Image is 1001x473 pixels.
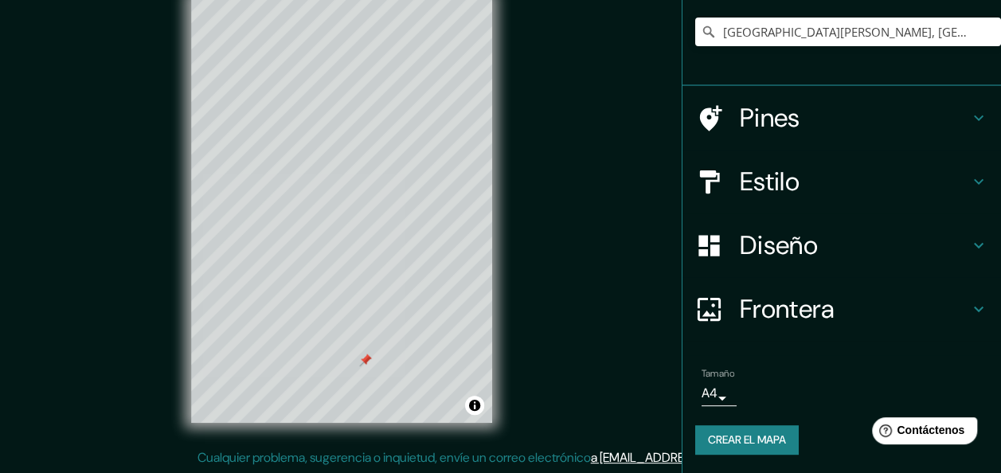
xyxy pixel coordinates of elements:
div: A4 [702,381,737,406]
iframe: Help widget launcher [859,411,983,455]
h4: Estilo [740,166,969,197]
button: Crear el mapa [695,425,799,455]
label: Tamaño [702,367,734,381]
h4: Frontera [740,293,969,325]
div: Pines [682,86,1001,150]
font: Crear el mapa [708,430,786,450]
p: Cualquier problema, sugerencia o inquietud, envíe un correo electrónico . [197,448,799,467]
input: Elige tu ciudad o área [695,18,1001,46]
h4: Pines [740,102,969,134]
a: a [EMAIL_ADDRESS][DOMAIN_NAME] [591,449,796,466]
button: Alternar atribución [465,396,484,415]
div: Frontera [682,277,1001,341]
h4: Diseño [740,229,969,261]
div: Diseño [682,213,1001,277]
div: Estilo [682,150,1001,213]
